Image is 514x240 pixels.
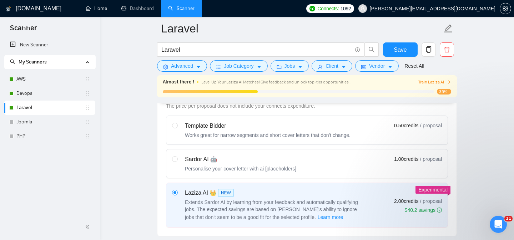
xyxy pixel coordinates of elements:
span: Messages [59,192,84,197]
div: Recent message [15,114,128,122]
span: / proposal [420,122,442,129]
div: Recent messageProfile image for DimaThank you for understanding 🙏 Do you have any additional ques... [7,108,136,145]
button: setting [500,3,511,14]
img: logo [14,14,26,25]
button: folderJobscaret-down [271,60,309,72]
button: idcardVendorcaret-down [355,60,399,72]
span: 11 [504,216,513,221]
div: Profile image for DimaThank you for understanding 🙏 Do you have any additional questions about th... [7,119,135,145]
span: Choose the algorithm for you bidding. The price per proposal does not include your connects expen... [166,95,315,109]
img: upwork-logo.png [309,6,315,11]
span: Save [394,45,407,54]
a: dashboardDashboard [121,5,154,11]
img: Profile image for Nazar [99,11,113,26]
button: Messages [47,174,95,203]
li: Devops [4,86,95,101]
span: holder [85,133,90,139]
div: Dima [32,132,45,139]
span: holder [85,91,90,96]
button: userClientcaret-down [312,60,352,72]
li: PHP [4,129,95,143]
span: edit [444,24,453,33]
li: Joomla [4,115,95,129]
div: Laziza AI [185,189,363,197]
span: Home [16,192,32,197]
span: Jobs [284,62,295,70]
div: Personalise your cover letter with ai [placeholders] [185,165,296,172]
img: Profile image for Viktor [85,11,99,26]
img: Profile image for Dima [15,125,29,139]
a: PHP [16,129,85,143]
span: 35% [437,89,451,95]
span: search [365,46,378,53]
span: My Scanners [10,59,47,65]
span: Learn more [318,213,343,221]
button: Laziza AI NEWExtends Sardor AI by learning from your feedback and automatically qualifying jobs. ... [317,213,344,221]
div: Template Bidder [185,122,351,130]
iframe: Intercom live chat [490,216,507,233]
span: caret-down [341,64,346,70]
span: Connects: [317,5,339,12]
span: folder [277,64,282,70]
span: caret-down [298,64,303,70]
li: Laravel [4,101,95,115]
img: logo [6,3,11,15]
span: caret-down [388,64,393,70]
p: How can we help? [14,87,128,99]
li: New Scanner [4,38,95,52]
input: Scanner name... [161,20,442,37]
span: Extends Sardor AI by learning from your feedback and automatically qualifying jobs. The expected ... [185,199,358,220]
span: bars [216,64,221,70]
a: setting [500,6,511,11]
div: • [DATE] [46,132,66,139]
a: Reset All [404,62,424,70]
span: Scanner [4,23,42,38]
a: Devops [16,86,85,101]
span: holder [85,105,90,111]
button: Train Laziza AI [418,79,451,86]
span: user [360,6,365,11]
input: Search Freelance Jobs... [161,45,352,54]
iframe: Intercom notifications message [371,171,514,221]
span: user [318,64,323,70]
li: AWS [4,72,95,86]
button: barsJob Categorycaret-down [210,60,267,72]
span: / proposal [420,155,442,163]
span: Client [326,62,338,70]
button: search [364,42,379,57]
div: Send us a messageWe typically reply in under a minute [7,149,136,176]
span: info-circle [355,47,360,52]
span: delete [440,46,454,53]
span: holder [85,76,90,82]
span: caret-down [196,64,201,70]
span: My Scanners [19,59,47,65]
button: settingAdvancedcaret-down [157,60,207,72]
span: holder [85,119,90,125]
a: searchScanner [168,5,195,11]
span: Help [113,192,125,197]
span: 1092 [341,5,351,12]
a: homeHome [86,5,107,11]
span: double-left [85,223,92,230]
span: 0.50 credits [394,122,418,129]
img: Profile image for Dima [112,11,126,26]
button: copy [422,42,436,57]
span: right [447,80,451,84]
span: caret-down [257,64,262,70]
span: Almost there ! [163,78,194,86]
span: setting [163,64,168,70]
span: Advanced [171,62,193,70]
p: Hi [PERSON_NAME][EMAIL_ADDRESS][DOMAIN_NAME] 👋 [14,51,128,87]
span: Thank you for understanding 🙏 Do you have any additional questions about this or any other matter... [32,125,357,131]
span: Job Category [224,62,253,70]
span: Vendor [369,62,385,70]
span: 1.00 credits [394,155,418,163]
button: Save [383,42,418,57]
a: New Scanner [10,38,90,52]
div: Sardor AI 🤖 [185,155,296,164]
span: idcard [361,64,366,70]
button: delete [440,42,454,57]
span: NEW [218,189,234,197]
